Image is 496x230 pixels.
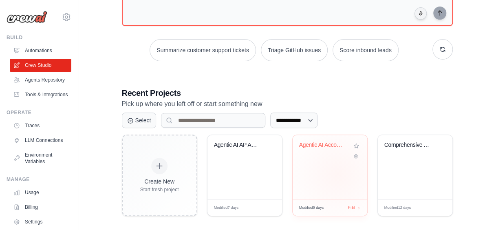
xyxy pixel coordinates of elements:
div: Comprehensive AP Automation Pipeline [384,142,434,149]
a: Crew Studio [10,59,71,72]
span: Modified 12 days [384,205,411,211]
div: Agentic AI Accounts Payable Automation - Enterprise Invoice Processing [299,142,348,149]
div: Create New [140,177,179,186]
span: Edit [262,205,269,211]
button: Click to speak your automation idea [414,7,427,20]
span: Modified 7 days [214,205,239,211]
div: Start fresh project [140,186,179,193]
button: Summarize customer support tickets [150,39,256,61]
h3: Recent Projects [122,87,453,99]
a: LLM Connections [10,134,71,147]
a: Tools & Integrations [10,88,71,101]
span: Modified 9 days [299,205,324,211]
button: Score inbound leads [333,39,399,61]
span: Edit [348,205,355,211]
a: Traces [10,119,71,132]
a: Usage [10,186,71,199]
button: Triage GitHub issues [261,39,328,61]
img: Logo [7,11,47,23]
button: Get new suggestions [432,39,453,60]
a: Billing [10,201,71,214]
a: Environment Variables [10,148,71,168]
div: Manage [7,176,71,183]
a: Settings [10,215,71,228]
span: Edit [433,205,440,211]
button: Delete project [352,152,361,160]
div: Agentic AI AP Automation System [214,142,263,149]
a: Automations [10,44,71,57]
button: Add to favorites [352,142,361,150]
div: Operate [7,109,71,116]
div: Build [7,34,71,41]
p: Pick up where you left off or start something new [122,99,453,109]
a: Agents Repository [10,73,71,86]
button: Select [122,113,157,128]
